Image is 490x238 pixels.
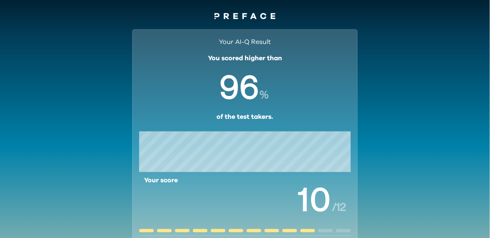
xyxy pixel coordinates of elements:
h2: Your AI-Q Result [219,37,271,53]
p: of the test takers. [217,112,273,122]
p: You scored higher than [208,53,282,63]
span: / 12 [332,201,346,213]
span: Your score [144,175,178,224]
span: % [260,88,270,101]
